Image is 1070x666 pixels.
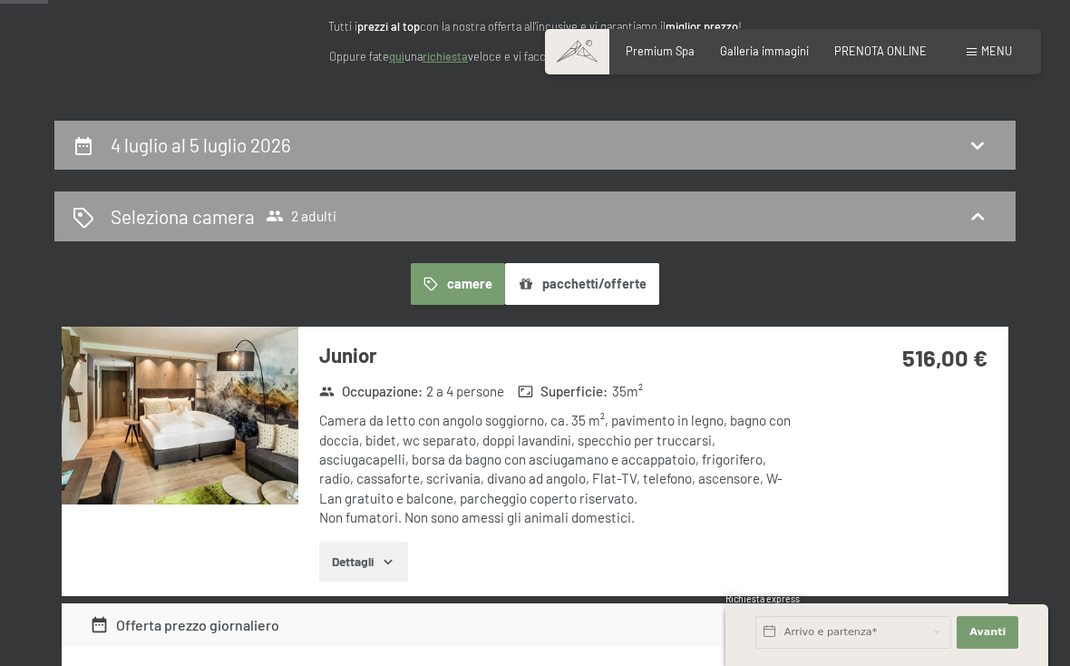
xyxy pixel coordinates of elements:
strong: prezzi al top [357,19,420,34]
button: Avanti [957,616,1018,649]
p: Tutti i con la nostra offerta all'incusive e vi garantiamo il ! [172,17,898,35]
h2: Seleziona camera [111,203,255,230]
span: Richiesta express [725,593,800,604]
a: PRENOTA ONLINE [834,44,927,58]
strong: 516,00 € [902,343,987,371]
span: Avanti [969,625,1006,640]
div: Offerta prezzo giornaliero [90,614,279,636]
span: Menu [981,44,1012,58]
img: mss_renderimg.php [62,327,298,504]
p: Oppure fate una veloce e vi facciamo subito la offerta piacevole. Grazie [172,47,898,65]
h2: 4 luglio al 5 luglio 2026 [111,133,291,156]
a: quì [389,49,404,64]
strong: Superficie : [518,382,608,401]
a: Galleria immagini [720,44,809,58]
div: Offerta prezzo giornaliero516,00 € [62,603,1008,647]
a: richiesta [423,49,468,64]
button: pacchetti/offerte [505,263,659,305]
span: 35 m² [612,382,643,401]
div: Camera da letto con angolo soggiorno, ca. 35 m², pavimento in legno, bagno con doccia, bidet, wc ... [319,411,795,527]
h3: Junior [319,341,795,369]
button: Dettagli [319,542,407,582]
strong: miglior prezzo [666,19,738,34]
button: camere [411,263,505,305]
a: Premium Spa [626,44,695,58]
span: 2 adulti [266,207,336,225]
strong: Occupazione : [319,382,423,401]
